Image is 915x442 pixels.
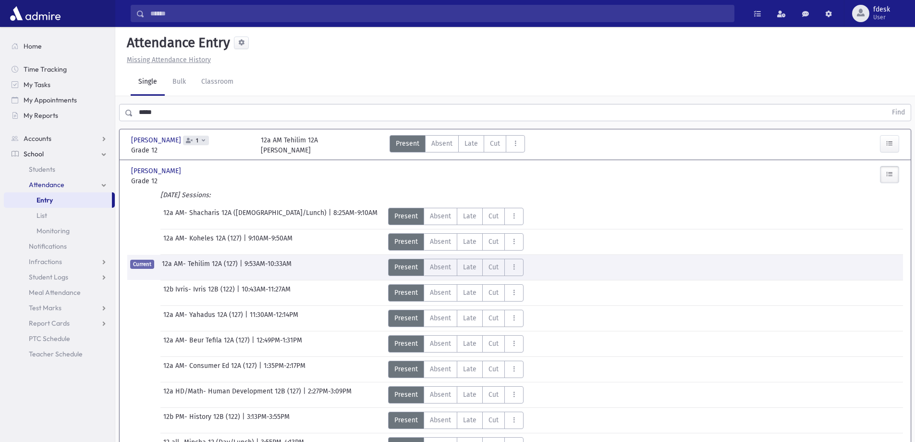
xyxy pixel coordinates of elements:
[394,288,418,298] span: Present
[4,131,115,146] a: Accounts
[488,288,499,298] span: Cut
[4,208,115,223] a: List
[256,335,302,353] span: 12:49PM-1:31PM
[388,386,524,404] div: AttTypes
[37,211,47,220] span: List
[165,69,194,96] a: Bulk
[244,233,248,251] span: |
[463,211,476,221] span: Late
[240,259,244,276] span: |
[244,259,292,276] span: 9:53AM-10:33AM
[4,331,115,346] a: PTC Schedule
[4,269,115,285] a: Student Logs
[259,361,264,378] span: |
[431,139,452,149] span: Absent
[29,165,55,174] span: Students
[163,386,303,404] span: 12a HD/Math- Human Development 12B (127)
[24,65,67,74] span: Time Tracking
[303,386,308,404] span: |
[873,6,890,13] span: fdesk
[430,211,451,221] span: Absent
[24,42,42,51] span: Home
[250,310,298,327] span: 11:30AM-12:14PM
[145,5,734,22] input: Search
[488,364,499,374] span: Cut
[29,242,67,251] span: Notifications
[247,412,290,429] span: 3:13PM-3:55PM
[394,313,418,323] span: Present
[394,339,418,349] span: Present
[24,96,77,104] span: My Appointments
[463,415,476,425] span: Late
[4,239,115,254] a: Notifications
[237,284,242,302] span: |
[163,335,252,353] span: 12a AM- Beur Tefila 12A (127)
[4,316,115,331] a: Report Cards
[264,361,305,378] span: 1:35PM-2:17PM
[4,38,115,54] a: Home
[388,412,524,429] div: AttTypes
[160,191,210,199] i: [DATE] Sessions:
[329,208,333,225] span: |
[430,288,451,298] span: Absent
[24,134,51,143] span: Accounts
[37,196,53,204] span: Entry
[29,303,61,312] span: Test Marks
[488,390,499,400] span: Cut
[488,237,499,247] span: Cut
[388,335,524,353] div: AttTypes
[194,69,241,96] a: Classroom
[242,284,291,302] span: 10:43AM-11:27AM
[29,350,83,358] span: Teacher Schedule
[430,390,451,400] span: Absent
[131,145,251,155] span: Grade 12
[131,166,183,176] span: [PERSON_NAME]
[394,415,418,425] span: Present
[463,339,476,349] span: Late
[388,310,524,327] div: AttTypes
[463,390,476,400] span: Late
[162,259,240,276] span: 12a AM- Tehilim 12A (127)
[130,260,154,269] span: Current
[131,135,183,145] span: [PERSON_NAME]
[488,211,499,221] span: Cut
[4,177,115,192] a: Attendance
[29,334,70,343] span: PTC Schedule
[123,35,230,51] h5: Attendance Entry
[4,300,115,316] a: Test Marks
[388,284,524,302] div: AttTypes
[163,412,242,429] span: 12b PM- History 12B (122)
[163,284,237,302] span: 12b Ivris- Ivris 12B (122)
[488,339,499,349] span: Cut
[4,254,115,269] a: Infractions
[4,62,115,77] a: Time Tracking
[488,262,499,272] span: Cut
[394,262,418,272] span: Present
[886,104,911,121] button: Find
[4,192,112,208] a: Entry
[123,56,211,64] a: Missing Attendance History
[463,288,476,298] span: Late
[29,319,70,328] span: Report Cards
[388,361,524,378] div: AttTypes
[163,208,329,225] span: 12a AM- Shacharis 12A ([DEMOGRAPHIC_DATA]/Lunch)
[464,139,478,149] span: Late
[430,262,451,272] span: Absent
[163,310,245,327] span: 12a AM- Yahadus 12A (127)
[29,273,68,281] span: Student Logs
[248,233,293,251] span: 9:10AM-9:50AM
[873,13,890,21] span: User
[388,233,524,251] div: AttTypes
[4,92,115,108] a: My Appointments
[430,364,451,374] span: Absent
[4,223,115,239] a: Monitoring
[490,139,500,149] span: Cut
[488,415,499,425] span: Cut
[24,111,58,120] span: My Reports
[24,80,50,89] span: My Tasks
[245,310,250,327] span: |
[131,176,251,186] span: Grade 12
[308,386,352,404] span: 2:27PM-3:09PM
[131,69,165,96] a: Single
[163,233,244,251] span: 12a AM- Koheles 12A (127)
